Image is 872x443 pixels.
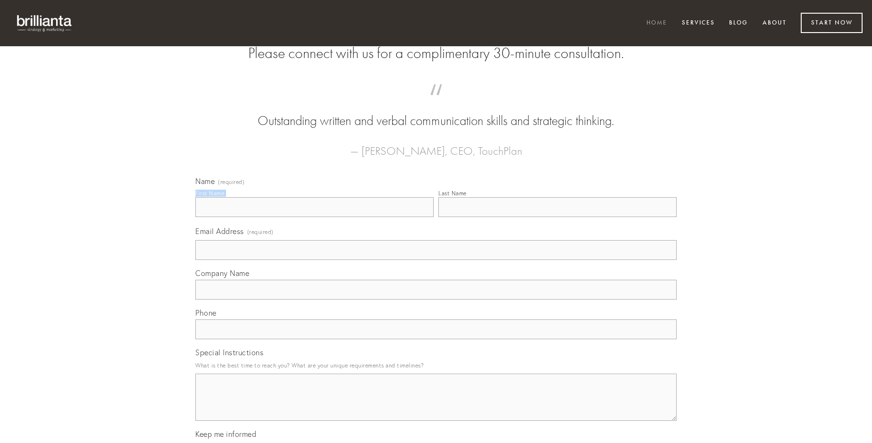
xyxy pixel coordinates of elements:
[640,16,673,31] a: Home
[210,130,662,160] figcaption: — [PERSON_NAME], CEO, TouchPlan
[218,179,244,185] span: (required)
[195,226,244,236] span: Email Address
[195,429,256,439] span: Keep me informed
[195,268,249,278] span: Company Name
[801,13,863,33] a: Start Now
[195,348,263,357] span: Special Instructions
[9,9,80,37] img: brillianta - research, strategy, marketing
[210,93,662,112] span: “
[195,176,215,186] span: Name
[195,44,677,62] h2: Please connect with us for a complimentary 30-minute consultation.
[756,16,793,31] a: About
[195,308,217,318] span: Phone
[195,190,224,197] div: First Name
[438,190,467,197] div: Last Name
[210,93,662,130] blockquote: Outstanding written and verbal communication skills and strategic thinking.
[195,359,677,372] p: What is the best time to reach you? What are your unique requirements and timelines?
[723,16,754,31] a: Blog
[676,16,721,31] a: Services
[247,226,274,238] span: (required)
